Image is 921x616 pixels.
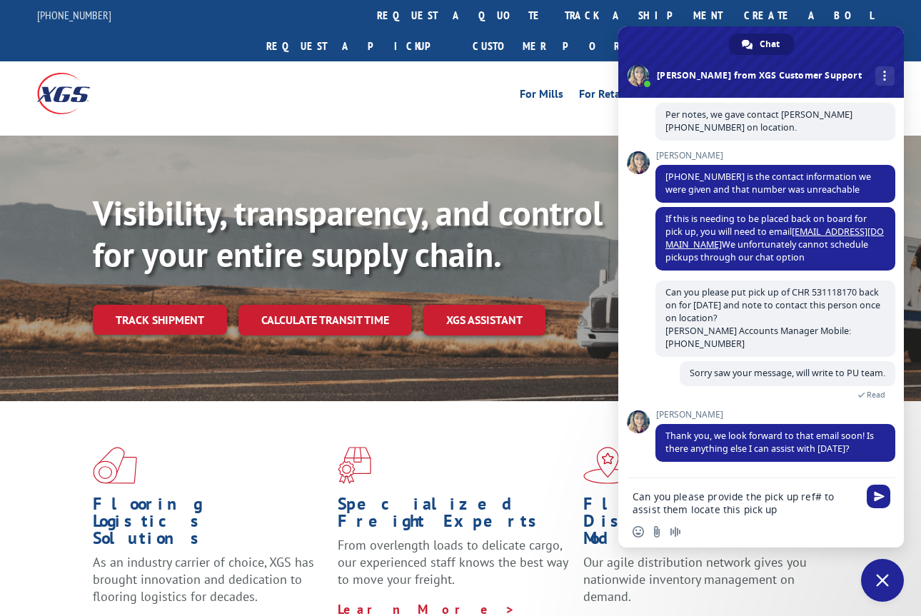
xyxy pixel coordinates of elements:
span: Per notes, we gave contact [PERSON_NAME] [PHONE_NUMBER] on location. [665,108,852,133]
a: Track shipment [93,305,227,335]
img: xgs-icon-flagship-distribution-model-red [583,447,633,484]
span: Send a file [651,526,663,537]
span: [PHONE_NUMBER] is the contact information we were given and that number was unreachable [665,171,871,196]
a: [PHONE_NUMBER] [37,8,111,22]
a: [EMAIL_ADDRESS][DOMAIN_NAME] [665,226,884,251]
a: Customer Portal [462,31,648,61]
a: For Retailers [579,89,642,104]
img: xgs-icon-focused-on-flooring-red [338,447,371,484]
b: Visibility, transparency, and control for your entire supply chain. [93,191,603,276]
div: More channels [875,66,895,86]
span: Our agile distribution network gives you nationwide inventory management on demand. [583,554,807,605]
span: Chat [760,34,780,55]
div: Chat [729,34,794,55]
a: For Mills [520,89,563,104]
span: Audio message [670,526,681,537]
span: [PERSON_NAME] [655,410,895,420]
div: Close chat [861,559,904,602]
span: Thank you, we look forward to that email soon! Is there anything else I can assist with [DATE]? [665,430,874,455]
span: Can you please put pick up of CHR 531118170 back on for [DATE] and note to contact this person on... [665,286,880,350]
span: Sorry saw your message, will write to PU team. [690,367,885,379]
span: Read [867,390,885,400]
a: Calculate transit time [238,305,412,335]
p: From overlength loads to delicate cargo, our experienced staff knows the best way to move your fr... [338,537,572,600]
textarea: Compose your message... [633,490,858,516]
h1: Flagship Distribution Model [583,495,817,554]
img: xgs-icon-total-supply-chain-intelligence-red [93,447,137,484]
span: Send [867,485,890,508]
a: Request a pickup [256,31,462,61]
span: [PERSON_NAME] [655,151,895,161]
span: Insert an emoji [633,526,644,537]
a: XGS ASSISTANT [423,305,545,335]
h1: Flooring Logistics Solutions [93,495,327,554]
h1: Specialized Freight Experts [338,495,572,537]
span: If this is needing to be placed back on board for pick up, you will need to email We unfortunatel... [665,213,884,263]
span: As an industry carrier of choice, XGS has brought innovation and dedication to flooring logistics... [93,554,314,605]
